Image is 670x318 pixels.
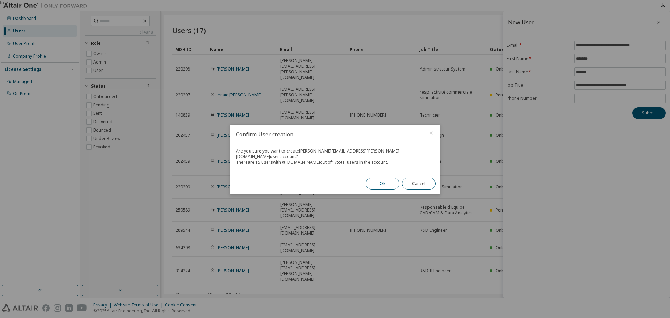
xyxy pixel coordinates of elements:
[429,130,434,136] button: close
[366,178,399,190] button: Ok
[402,178,435,190] button: Cancel
[236,160,434,165] div: There are 15 users with @ [DOMAIN_NAME] out of 17 total users in the account.
[230,125,423,144] h2: Confirm User creation
[236,148,434,160] div: Are you sure you want to create [PERSON_NAME][EMAIL_ADDRESS][PERSON_NAME][DOMAIN_NAME] user account?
